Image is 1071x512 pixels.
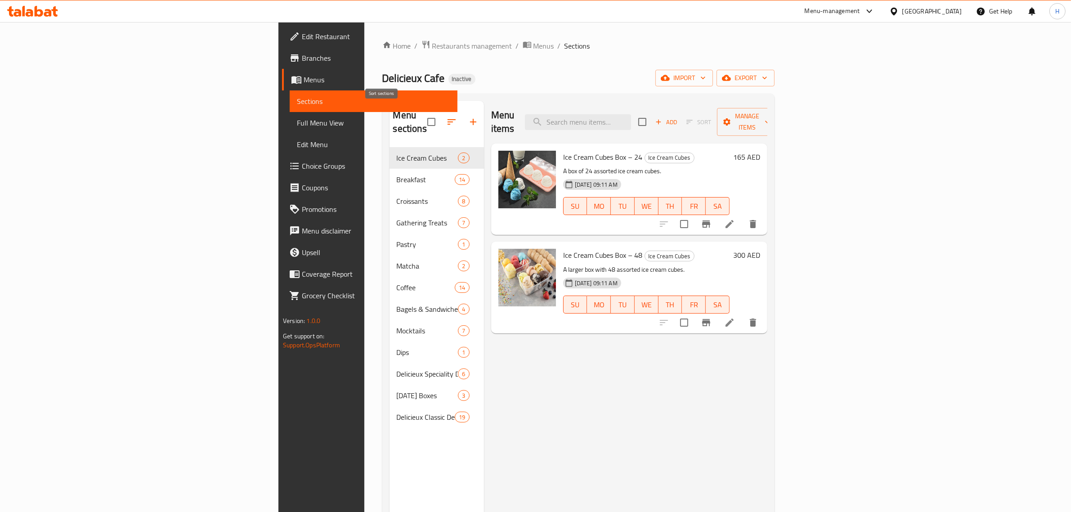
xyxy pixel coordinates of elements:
span: MO [591,200,607,213]
span: Sections [297,96,450,107]
span: Promotions [302,204,450,215]
button: Branch-specific-item [695,312,717,333]
h6: 300 AED [733,249,760,261]
span: 1.0.0 [306,315,320,327]
button: Add [652,115,681,129]
div: items [458,304,469,314]
span: Menu disclaimer [302,225,450,236]
span: Add item [652,115,681,129]
a: Menu disclaimer [282,220,457,242]
span: 8 [458,197,469,206]
span: Edit Menu [297,139,450,150]
img: Ice Cream Cubes Box – 24 [498,151,556,208]
span: Dips [397,347,458,358]
span: Choice Groups [302,161,450,171]
div: Mocktails7 [390,320,484,341]
button: TH [659,296,682,314]
a: Menus [282,69,457,90]
div: [DATE] Boxes3 [390,385,484,406]
div: items [455,174,469,185]
a: Edit Restaurant [282,26,457,47]
h2: Menu items [491,108,515,135]
span: Branches [302,53,450,63]
div: items [458,325,469,336]
span: Delicieux Classic Desserts [397,412,455,422]
span: 19 [455,413,469,422]
span: Version: [283,315,305,327]
div: Breakfast14 [390,169,484,190]
a: Restaurants management [421,40,512,52]
h6: 165 AED [733,151,760,163]
span: [DATE] Boxes [397,390,458,401]
button: SU [563,296,587,314]
a: Choice Groups [282,155,457,177]
button: Manage items [717,108,777,136]
a: Upsell [282,242,457,263]
button: SA [706,296,730,314]
button: delete [742,213,764,235]
span: Manage items [724,111,770,133]
span: 4 [458,305,469,314]
li: / [516,40,519,51]
nav: breadcrumb [382,40,775,52]
span: Breakfast [397,174,455,185]
span: Select section first [681,115,717,129]
a: Edit Menu [290,134,457,155]
div: items [458,368,469,379]
span: SU [567,200,584,213]
div: Menu-management [805,6,860,17]
div: Ramadan Boxes [397,390,458,401]
nav: Menu sections [390,144,484,431]
span: Restaurants management [432,40,512,51]
div: items [458,390,469,401]
span: 14 [455,175,469,184]
div: Pastry1 [390,234,484,255]
button: FR [682,197,706,215]
a: Full Menu View [290,112,457,134]
span: 6 [458,370,469,378]
span: [DATE] 09:11 AM [571,180,621,189]
span: Delicieux Speciality Desserts [397,368,458,379]
span: Coffee [397,282,455,293]
button: FR [682,296,706,314]
span: WE [638,298,655,311]
span: Upsell [302,247,450,258]
span: Select to update [675,215,694,234]
span: TU [614,200,631,213]
span: Croissants [397,196,458,207]
span: Gathering Treats [397,217,458,228]
a: Menus [523,40,554,52]
span: Inactive [448,75,475,83]
div: items [455,282,469,293]
button: TU [611,296,635,314]
button: SU [563,197,587,215]
button: delete [742,312,764,333]
button: Branch-specific-item [695,213,717,235]
span: Add [654,117,678,127]
span: WE [638,200,655,213]
span: 3 [458,391,469,400]
input: search [525,114,631,130]
span: 2 [458,154,469,162]
div: Dips1 [390,341,484,363]
a: Sections [290,90,457,112]
div: Croissants8 [390,190,484,212]
button: SA [706,197,730,215]
div: items [458,196,469,207]
span: Bagels & Sandwiches [397,304,458,314]
span: Matcha [397,260,458,271]
div: items [458,239,469,250]
button: export [717,70,775,86]
p: A larger box with 48 assorted ice cream cubes. [563,264,730,275]
img: Ice Cream Cubes Box – 48 [498,249,556,306]
span: Full Menu View [297,117,450,128]
div: items [458,347,469,358]
span: Edit Restaurant [302,31,450,42]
